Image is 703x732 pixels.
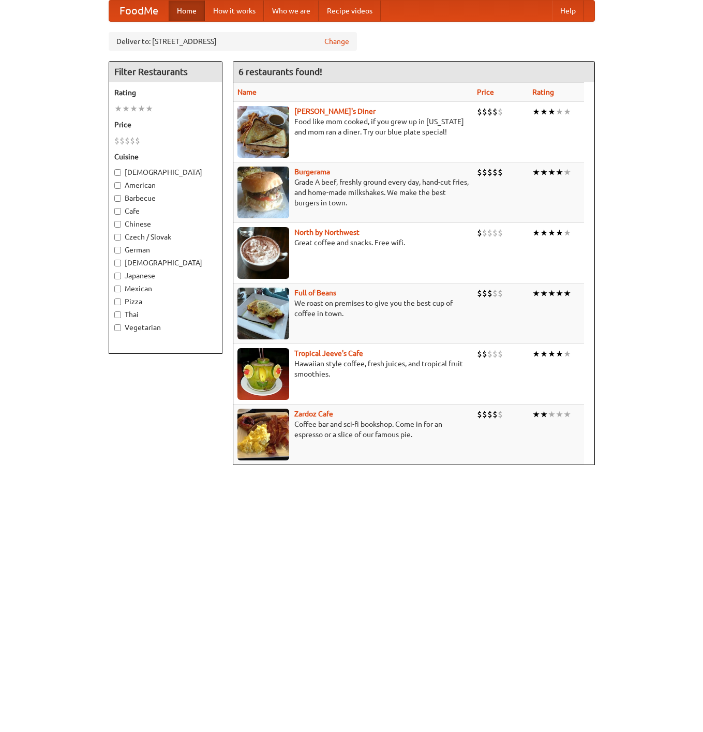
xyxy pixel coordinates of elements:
[114,103,122,114] li: ★
[477,227,482,238] li: $
[548,106,556,117] li: ★
[482,227,487,238] li: $
[556,167,563,178] li: ★
[237,237,469,248] p: Great coffee and snacks. Free wifi.
[319,1,381,21] a: Recipe videos
[498,348,503,360] li: $
[114,273,121,279] input: Japanese
[130,135,135,146] li: $
[548,348,556,360] li: ★
[532,106,540,117] li: ★
[556,106,563,117] li: ★
[532,88,554,96] a: Rating
[492,288,498,299] li: $
[532,227,540,238] li: ★
[114,167,217,177] label: [DEMOGRAPHIC_DATA]
[114,221,121,228] input: Chinese
[477,288,482,299] li: $
[477,348,482,360] li: $
[477,88,494,96] a: Price
[552,1,584,21] a: Help
[492,409,498,420] li: $
[237,348,289,400] img: jeeves.jpg
[563,106,571,117] li: ★
[237,227,289,279] img: north.jpg
[114,298,121,305] input: Pizza
[498,288,503,299] li: $
[237,167,289,218] img: burgerama.jpg
[169,1,205,21] a: Home
[498,409,503,420] li: $
[114,322,217,333] label: Vegetarian
[294,107,376,115] a: [PERSON_NAME]'s Diner
[563,409,571,420] li: ★
[135,135,140,146] li: $
[492,106,498,117] li: $
[237,88,257,96] a: Name
[237,409,289,460] img: zardoz.jpg
[294,410,333,418] a: Zardoz Cafe
[487,409,492,420] li: $
[114,271,217,281] label: Japanese
[114,135,119,146] li: $
[548,227,556,238] li: ★
[114,87,217,98] h5: Rating
[556,227,563,238] li: ★
[122,103,130,114] li: ★
[114,245,217,255] label: German
[487,106,492,117] li: $
[477,167,482,178] li: $
[294,349,363,357] a: Tropical Jeeve's Cafe
[114,208,121,215] input: Cafe
[532,288,540,299] li: ★
[324,36,349,47] a: Change
[114,234,121,241] input: Czech / Slovak
[109,62,222,82] h4: Filter Restaurants
[498,106,503,117] li: $
[482,106,487,117] li: $
[114,311,121,318] input: Thai
[532,409,540,420] li: ★
[238,67,322,77] ng-pluralize: 6 restaurants found!
[540,167,548,178] li: ★
[237,419,469,440] p: Coffee bar and sci-fi bookshop. Come in for an espresso or a slice of our famous pie.
[563,167,571,178] li: ★
[114,152,217,162] h5: Cuisine
[540,288,548,299] li: ★
[548,409,556,420] li: ★
[477,409,482,420] li: $
[237,298,469,319] p: We roast on premises to give you the best cup of coffee in town.
[294,168,330,176] a: Burgerama
[138,103,145,114] li: ★
[492,348,498,360] li: $
[114,219,217,229] label: Chinese
[119,135,125,146] li: $
[294,228,360,236] b: North by Northwest
[294,289,336,297] a: Full of Beans
[498,227,503,238] li: $
[237,106,289,158] img: sallys.jpg
[556,288,563,299] li: ★
[114,324,121,331] input: Vegetarian
[563,227,571,238] li: ★
[114,119,217,130] h5: Price
[114,309,217,320] label: Thai
[237,288,289,339] img: beans.jpg
[556,348,563,360] li: ★
[114,182,121,189] input: American
[130,103,138,114] li: ★
[487,167,492,178] li: $
[540,348,548,360] li: ★
[532,348,540,360] li: ★
[114,286,121,292] input: Mexican
[498,167,503,178] li: $
[492,227,498,238] li: $
[145,103,153,114] li: ★
[548,167,556,178] li: ★
[114,260,121,266] input: [DEMOGRAPHIC_DATA]
[532,167,540,178] li: ★
[264,1,319,21] a: Who we are
[114,206,217,216] label: Cafe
